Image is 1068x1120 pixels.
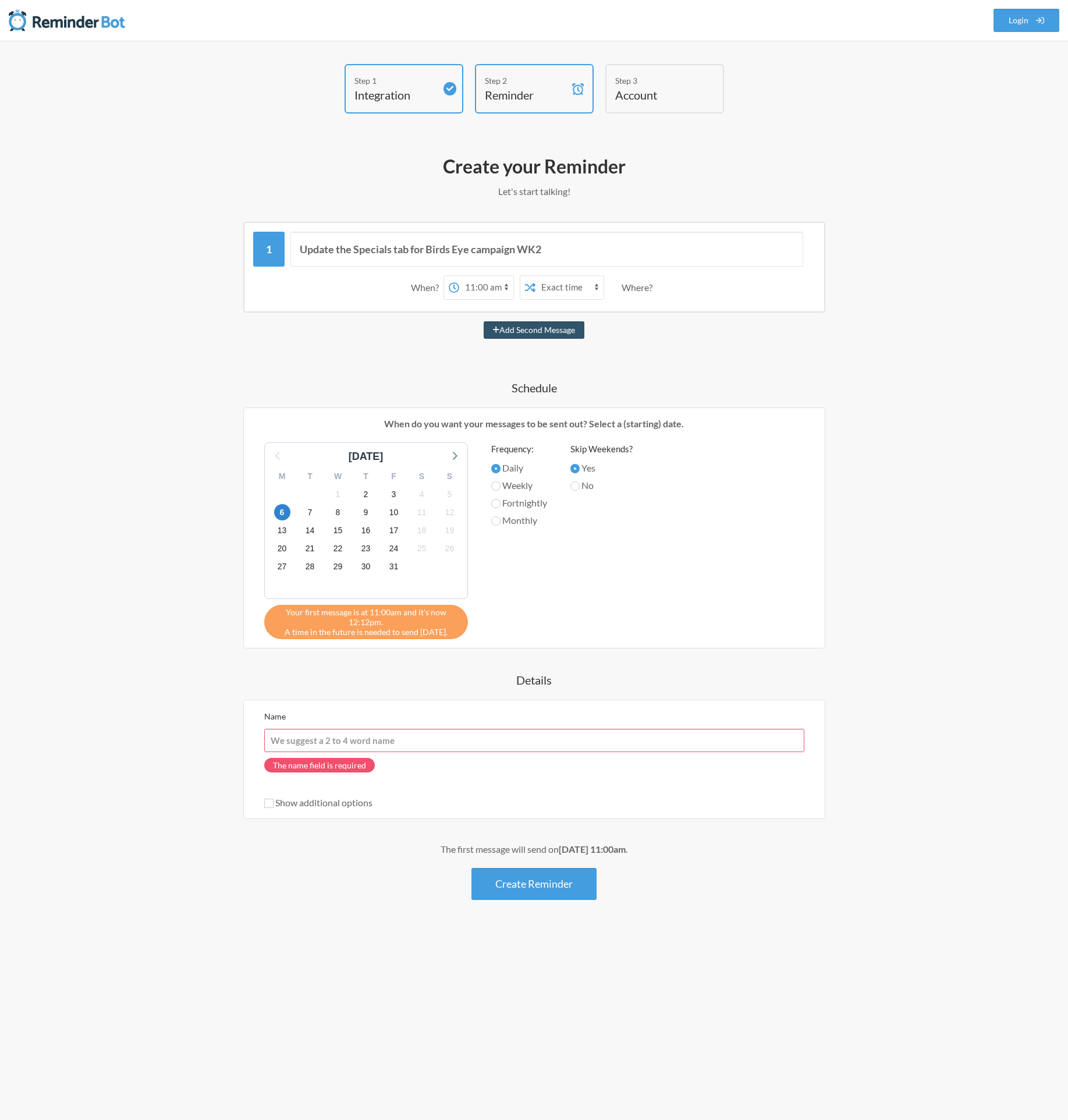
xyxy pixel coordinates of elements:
[344,449,388,465] div: [DATE]
[491,513,547,527] label: Monthly
[386,559,402,575] span: Monday 1 December 2025
[264,799,274,808] input: Show additional options
[414,523,430,539] span: Tuesday 18 November 2025
[290,232,803,267] input: Message
[485,87,566,103] h4: Reminder
[330,486,346,502] span: Saturday 1 November 2025
[197,842,872,856] div: The first message will send on .
[302,541,318,557] span: Friday 21 November 2025
[615,87,697,103] h4: Account
[414,541,430,557] span: Tuesday 25 November 2025
[197,185,872,199] p: Let's start talking!
[491,481,501,491] input: Weekly
[264,758,375,772] span: The name field is required
[274,541,290,557] span: Thursday 20 November 2025
[274,523,290,539] span: Thursday 13 November 2025
[358,523,374,539] span: Sunday 16 November 2025
[330,541,346,557] span: Saturday 22 November 2025
[442,486,458,502] span: Wednesday 5 November 2025
[352,467,380,485] div: T
[994,9,1060,32] a: Login
[9,9,125,32] img: Reminder Bot
[411,275,443,300] div: When?
[380,467,408,485] div: F
[615,75,697,87] div: Step 3
[408,467,436,485] div: S
[559,843,626,855] strong: [DATE] 11:00am
[268,467,296,485] div: M
[358,559,374,575] span: Sunday 30 November 2025
[484,321,584,339] button: Add Second Message
[302,523,318,539] span: Friday 14 November 2025
[442,504,458,520] span: Wednesday 12 November 2025
[274,559,290,575] span: Thursday 27 November 2025
[491,461,547,475] label: Daily
[491,442,547,456] label: Frequency:
[414,486,430,502] span: Tuesday 4 November 2025
[570,442,633,456] label: Skip Weekends?
[358,486,374,502] span: Sunday 2 November 2025
[324,467,352,485] div: W
[491,499,501,508] input: Fortnightly
[491,516,501,526] input: Monthly
[302,504,318,520] span: Friday 7 November 2025
[491,496,547,510] label: Fortnightly
[386,504,402,520] span: Monday 10 November 2025
[302,559,318,575] span: Friday 28 November 2025
[264,711,286,721] label: Name
[354,87,436,103] h4: Integration
[570,481,580,491] input: No
[622,275,657,300] div: Where?
[330,504,346,520] span: Saturday 8 November 2025
[264,797,372,808] label: Show additional options
[197,672,872,688] h4: Details
[570,479,633,492] label: No
[358,504,374,520] span: Sunday 9 November 2025
[386,523,402,539] span: Monday 17 November 2025
[491,464,501,473] input: Daily
[442,523,458,539] span: Wednesday 19 November 2025
[570,464,580,473] input: Yes
[330,559,346,575] span: Saturday 29 November 2025
[264,729,804,752] input: We suggest a 2 to 4 word name
[296,467,324,485] div: T
[436,467,464,485] div: S
[330,523,346,539] span: Saturday 15 November 2025
[354,75,436,87] div: Step 1
[274,504,290,520] span: Thursday 6 November 2025
[471,868,597,900] button: Create Reminder
[386,541,402,557] span: Monday 24 November 2025
[264,605,468,639] div: A time in the future is needed to send [DATE].
[197,380,872,396] h4: Schedule
[273,607,459,627] span: Your first message is at 11:00am and it's now 12:12pm.
[570,461,633,475] label: Yes
[253,417,816,431] p: When do you want your messages to be sent out? Select a (starting) date.
[197,154,872,179] h2: Create your Reminder
[485,75,566,87] div: Step 2
[491,479,547,492] label: Weekly
[414,504,430,520] span: Tuesday 11 November 2025
[442,541,458,557] span: Wednesday 26 November 2025
[358,541,374,557] span: Sunday 23 November 2025
[386,486,402,502] span: Monday 3 November 2025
